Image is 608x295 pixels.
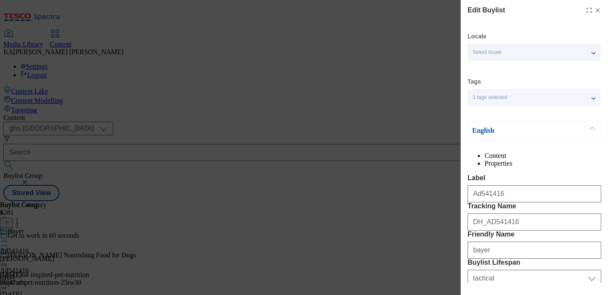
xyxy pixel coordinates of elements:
[468,213,601,231] input: Enter Tracking Name
[485,160,601,167] li: Properties
[468,231,601,238] label: Friendly Name
[468,185,601,202] input: Enter Label
[468,34,486,39] label: Locale
[472,126,562,135] p: English
[468,5,505,15] h4: Edit Buylist
[468,242,601,259] input: Enter Friendly Name
[468,79,481,84] label: Tags
[485,152,601,160] li: Content
[468,174,601,182] label: Label
[468,259,601,266] label: Buylist Lifespan
[473,49,502,55] span: Select locale
[473,94,507,101] span: 1 tags selected
[468,44,601,61] button: Select locale
[468,89,601,106] button: 1 tags selected
[468,202,601,210] label: Tracking Name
